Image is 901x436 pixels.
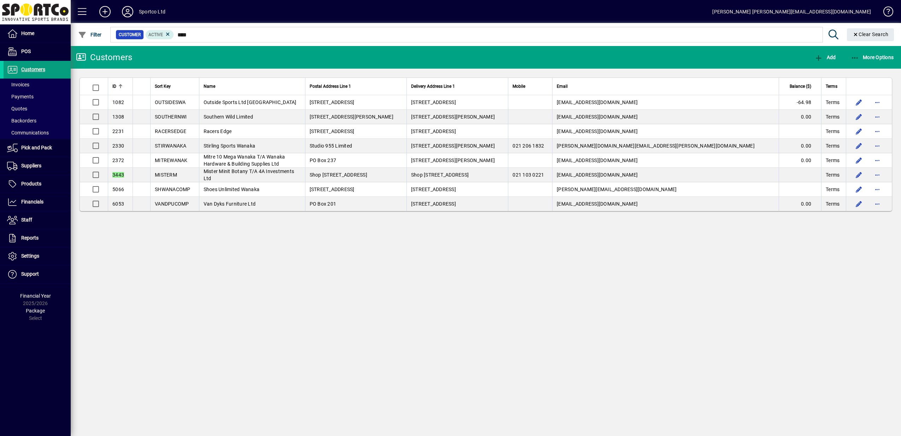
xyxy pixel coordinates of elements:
button: More options [872,198,883,210]
button: More Options [849,51,896,64]
a: Pick and Pack [4,139,71,157]
span: Shop [STREET_ADDRESS] [411,172,469,178]
span: [EMAIL_ADDRESS][DOMAIN_NAME] [557,128,638,134]
span: ID [112,82,116,90]
button: Edit [853,111,865,122]
span: Customer [119,31,141,38]
span: Studio 955 Limited [310,143,352,149]
span: [STREET_ADDRESS] [310,187,355,192]
span: [EMAIL_ADDRESS][DOMAIN_NAME] [557,157,638,163]
td: 0.00 [779,153,821,168]
button: More options [872,184,883,195]
a: Suppliers [4,157,71,175]
span: Home [21,30,34,36]
span: [PERSON_NAME][DOMAIN_NAME][EMAIL_ADDRESS][PERSON_NAME][DOMAIN_NAME] [557,143,755,149]
span: Products [21,181,41,187]
span: Shoes Unlimited Wanaka [204,187,260,192]
span: Terms [826,99,839,106]
span: POS [21,48,31,54]
span: RACERSEDGE [155,128,187,134]
span: 6053 [112,201,124,207]
span: Balance ($) [790,82,811,90]
div: ID [112,82,128,90]
span: [EMAIL_ADDRESS][DOMAIN_NAME] [557,201,638,207]
span: PO Box 237 [310,157,337,163]
span: Shop [STREET_ADDRESS] [310,172,367,178]
span: [STREET_ADDRESS] [310,99,355,105]
span: Suppliers [21,163,41,168]
button: Clear [847,28,894,41]
span: [STREET_ADDRESS] [310,128,355,134]
span: [EMAIL_ADDRESS][DOMAIN_NAME] [557,99,638,105]
span: Backorders [7,118,36,124]
span: [EMAIL_ADDRESS][DOMAIN_NAME] [557,114,638,120]
td: 0.00 [779,197,821,211]
a: POS [4,43,71,61]
span: Racers Edge [204,128,232,134]
button: Edit [853,140,865,151]
span: [STREET_ADDRESS] [411,99,456,105]
a: Products [4,175,71,193]
span: [PERSON_NAME][EMAIL_ADDRESS][DOMAIN_NAME] [557,187,677,192]
span: Communications [7,130,49,136]
td: 0.00 [779,139,821,153]
button: Edit [853,126,865,137]
span: 021 206 1832 [513,143,544,149]
span: SHWANACOMP [155,187,191,192]
button: Add [94,5,116,18]
mat-chip: Activation Status: Active [146,30,174,39]
span: [EMAIL_ADDRESS][DOMAIN_NAME] [557,172,638,178]
span: SOUTHERNWI [155,114,187,120]
a: Staff [4,211,71,229]
span: STIRWANAKA [155,143,187,149]
span: Clear Search [853,31,889,37]
button: Add [813,51,837,64]
span: Mister Minit Botany T/A 4A Investments Ltd [204,168,294,181]
button: More options [872,111,883,122]
span: Financial Year [20,293,51,299]
a: Settings [4,247,71,265]
button: More options [872,126,883,137]
span: Package [26,308,45,314]
button: Filter [76,28,104,41]
span: Add [814,54,836,60]
span: MITREWANAK [155,157,188,163]
span: Van Dyks Furniture Ltd [204,201,256,207]
span: 021 103 0221 [513,172,544,178]
div: Email [557,82,774,90]
button: More options [872,97,883,108]
span: OUTSIDESWA [155,99,186,105]
button: More options [872,169,883,180]
td: -64.98 [779,95,821,110]
a: Knowledge Base [878,1,892,24]
a: Invoices [4,79,71,91]
span: [STREET_ADDRESS] [411,201,456,207]
a: Quotes [4,103,71,115]
span: Payments [7,94,34,99]
span: [STREET_ADDRESS] [411,187,456,192]
div: Balance ($) [783,82,818,90]
span: Terms [826,128,839,135]
span: More Options [851,54,894,60]
span: Terms [826,171,839,178]
span: Terms [826,142,839,149]
a: Support [4,265,71,283]
button: Profile [116,5,139,18]
span: Terms [826,157,839,164]
button: More options [872,155,883,166]
span: PO Box 201 [310,201,337,207]
span: Support [21,271,39,277]
span: Sort Key [155,82,171,90]
button: Edit [853,184,865,195]
span: Postal Address Line 1 [310,82,351,90]
span: Mobile [513,82,525,90]
span: Settings [21,253,39,259]
span: Staff [21,217,32,223]
span: Email [557,82,568,90]
a: Communications [4,127,71,139]
button: Edit [853,169,865,180]
button: Edit [853,97,865,108]
span: Active [148,32,163,37]
span: Stirling Sports Wanaka [204,143,256,149]
div: Sportco Ltd [139,6,165,17]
